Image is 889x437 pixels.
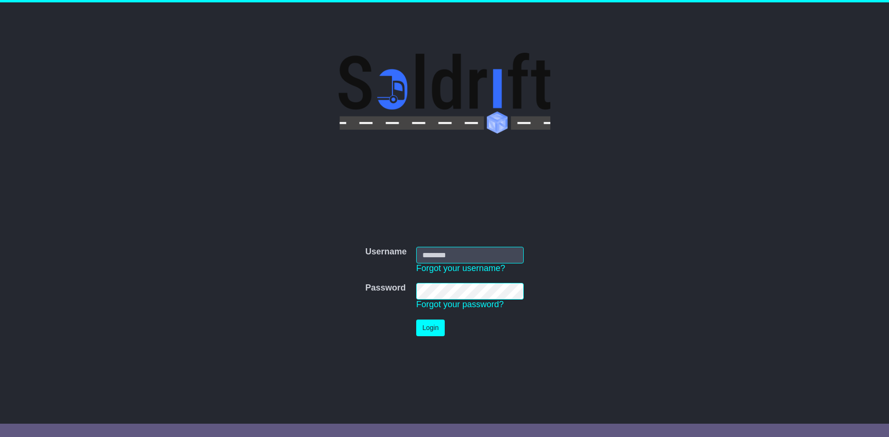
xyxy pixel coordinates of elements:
button: Login [416,320,445,336]
a: Forgot your password? [416,300,504,309]
label: Password [365,283,406,293]
img: Soldrift Pty Ltd [339,53,550,134]
a: Forgot your username? [416,263,505,273]
label: Username [365,247,407,257]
